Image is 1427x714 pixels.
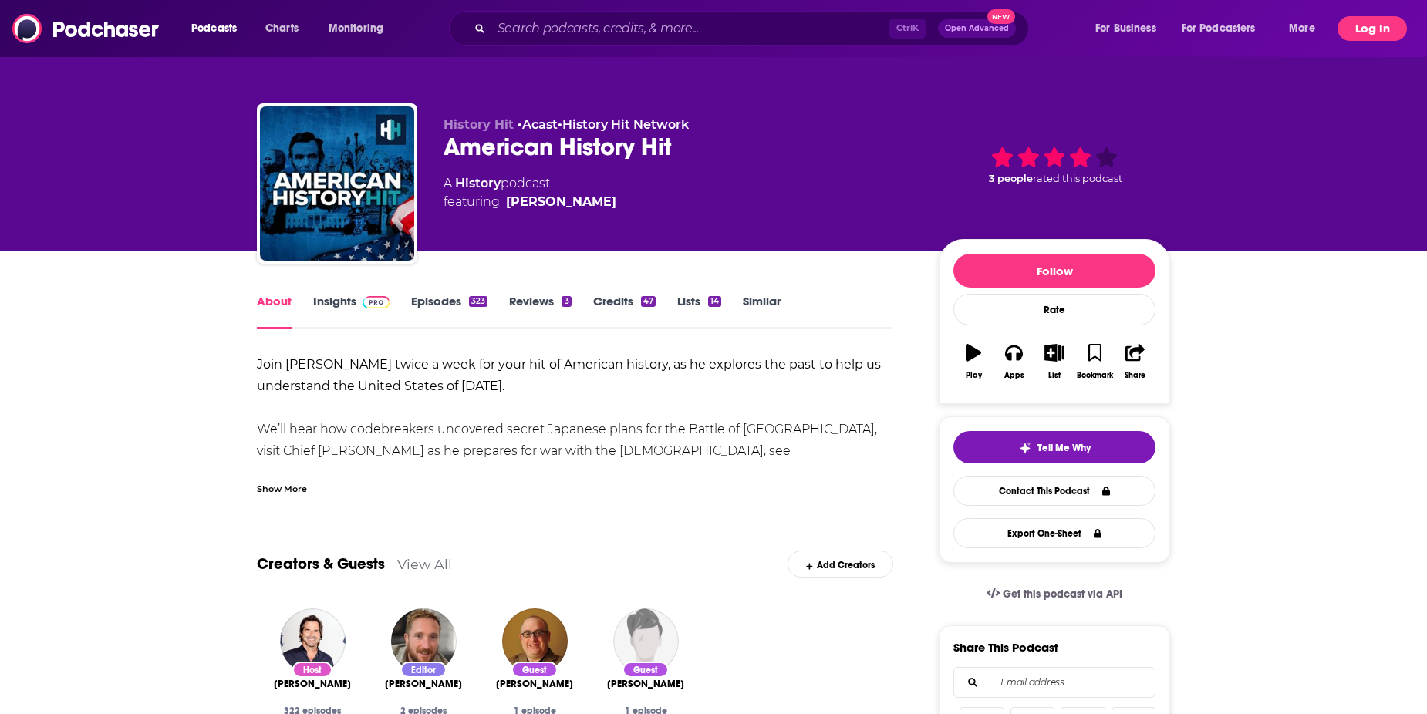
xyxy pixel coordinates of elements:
a: About [257,294,292,329]
button: Open AdvancedNew [938,19,1016,38]
div: A podcast [444,174,616,211]
div: Guest [511,662,558,678]
span: featuring [444,193,616,211]
div: 323 [469,296,487,307]
button: List [1034,334,1074,389]
span: New [987,9,1015,24]
a: Joe Posnanski [496,678,573,690]
img: Don Wildman [280,608,346,674]
button: Apps [994,334,1034,389]
img: American History Hit [260,106,414,261]
img: Matt Peaty [391,608,457,674]
a: Don Wildman [506,193,616,211]
div: 3 peoplerated this podcast [939,117,1170,213]
a: Creators & Guests [257,554,385,574]
a: Acast [522,117,558,132]
input: Search podcasts, credits, & more... [491,16,889,41]
span: Ctrl K [889,19,926,39]
a: Get this podcast via API [974,575,1135,613]
span: [PERSON_NAME] [385,678,462,690]
div: Share [1125,371,1145,380]
span: For Podcasters [1182,18,1256,39]
a: Credits47 [593,294,656,329]
span: [PERSON_NAME] [496,678,573,690]
button: Play [953,334,994,389]
button: open menu [180,16,257,41]
div: List [1048,371,1061,380]
button: Bookmark [1074,334,1115,389]
a: Lists14 [677,294,721,329]
a: Don Wildman [274,678,351,690]
img: Mark Adams [613,608,679,674]
button: Log In [1338,16,1407,41]
div: Apps [1004,371,1024,380]
input: Email address... [967,668,1142,697]
div: Search followers [953,667,1155,698]
a: Reviews3 [509,294,571,329]
div: Play [966,371,982,380]
span: rated this podcast [1033,173,1122,184]
a: Matt Peaty [385,678,462,690]
a: History [455,176,501,190]
span: • [518,117,558,132]
span: 3 people [989,173,1033,184]
button: open menu [1278,16,1334,41]
button: tell me why sparkleTell Me Why [953,431,1155,463]
span: Monitoring [329,18,383,39]
button: Export One-Sheet [953,518,1155,548]
a: Similar [743,294,781,329]
a: Contact This Podcast [953,476,1155,506]
a: View All [397,556,452,572]
span: Open Advanced [945,25,1009,32]
div: Rate [953,294,1155,325]
span: For Business [1095,18,1156,39]
span: Get this podcast via API [1003,588,1122,601]
button: Share [1115,334,1155,389]
strong: Join [PERSON_NAME] twice a week for your hit of American history, as he explores the past to help... [257,357,881,393]
a: Episodes323 [411,294,487,329]
a: Charts [255,16,308,41]
button: Follow [953,254,1155,288]
a: History Hit Network [562,117,689,132]
div: Bookmark [1077,371,1113,380]
span: Podcasts [191,18,237,39]
a: Mark Adams [607,678,684,690]
img: Podchaser Pro [363,296,390,308]
span: History Hit [444,117,514,132]
button: open menu [1085,16,1176,41]
div: 14 [708,296,721,307]
img: Podchaser - Follow, Share and Rate Podcasts [12,14,160,43]
img: tell me why sparkle [1019,442,1031,454]
div: Search podcasts, credits, & more... [464,11,1044,46]
div: 47 [641,296,656,307]
div: 3 [562,296,571,307]
span: [PERSON_NAME] [607,678,684,690]
span: • [558,117,689,132]
span: [PERSON_NAME] [274,678,351,690]
span: More [1289,18,1315,39]
span: Charts [265,18,299,39]
span: Tell Me Why [1037,442,1091,454]
div: Guest [622,662,669,678]
h3: Share This Podcast [953,640,1058,655]
button: open menu [318,16,403,41]
img: Joe Posnanski [502,608,568,674]
div: Host [292,662,332,678]
div: Add Creators [788,551,893,578]
button: open menu [1172,16,1278,41]
div: Editor [400,662,447,678]
a: InsightsPodchaser Pro [313,294,390,329]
